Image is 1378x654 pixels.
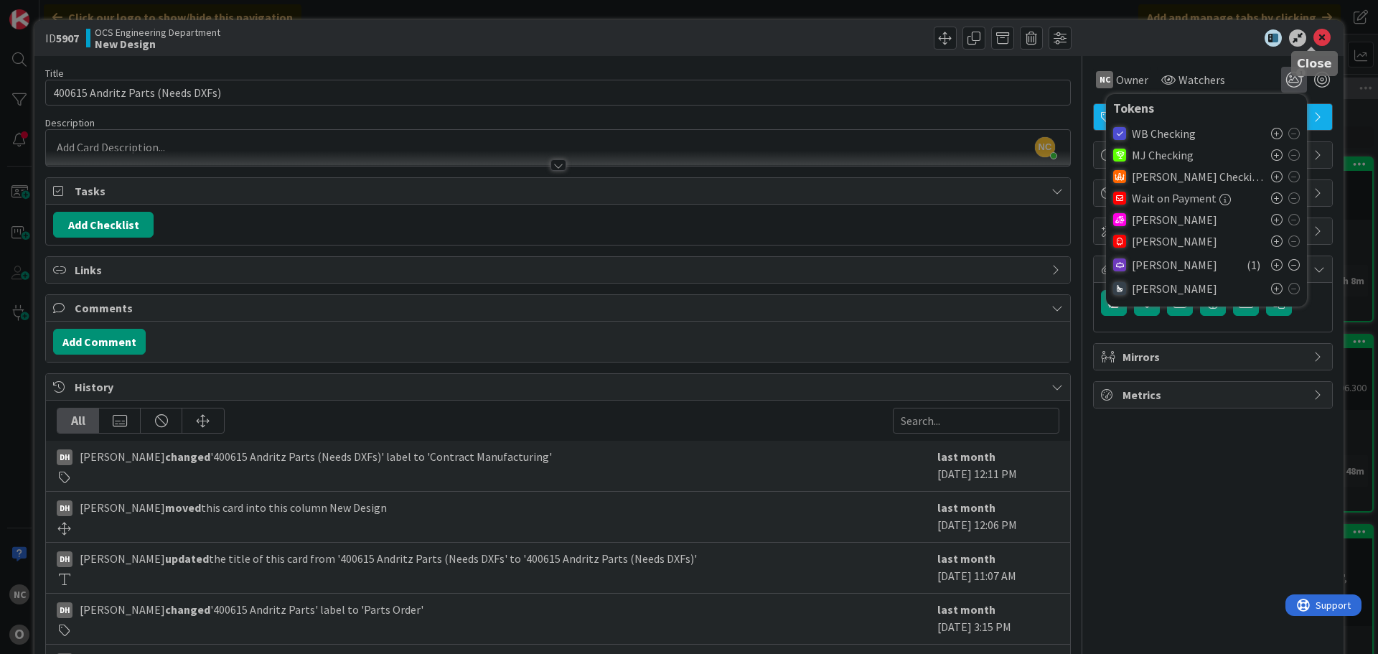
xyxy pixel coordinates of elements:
h5: Close [1297,57,1332,70]
div: DH [57,551,72,567]
b: last month [937,449,995,464]
span: OCS Engineering Department [95,27,220,38]
span: [PERSON_NAME] Checking [1132,170,1264,183]
span: MJ Checking [1132,149,1194,162]
span: [PERSON_NAME] [1132,235,1217,248]
b: updated [165,551,209,566]
b: changed [165,602,210,617]
span: Comments [75,299,1044,317]
b: New Design [95,38,220,50]
span: ( 1 ) [1247,256,1260,274]
b: last month [937,602,995,617]
span: [PERSON_NAME] the title of this card from '400615 Andritz Parts (Needs DXFs' to '400615 Andritz P... [80,550,697,567]
b: 5907 [56,31,79,45]
label: Title [45,67,64,80]
div: Tokens [1113,101,1300,116]
div: [DATE] 12:11 PM [937,448,1059,484]
span: WB Checking [1132,127,1196,140]
div: [DATE] 11:07 AM [937,550,1059,586]
span: ID [45,29,79,47]
div: [DATE] 3:15 PM [937,601,1059,637]
span: NC [1035,137,1055,157]
b: changed [165,449,210,464]
span: Watchers [1178,71,1225,88]
div: DH [57,500,72,516]
input: type card name here... [45,80,1071,106]
span: [PERSON_NAME] [1132,213,1217,226]
div: [DATE] 12:06 PM [937,499,1059,535]
span: [PERSON_NAME] this card into this column New Design [80,499,387,516]
div: All [57,408,99,433]
input: Search... [893,408,1059,434]
span: [PERSON_NAME] '400615 Andritz Parts (Needs DXFs)' label to 'Contract Manufacturing' [80,448,552,465]
div: NC [1096,71,1113,88]
button: Add Checklist [53,212,154,238]
b: moved [165,500,201,515]
b: last month [937,500,995,515]
span: Owner [1116,71,1148,88]
span: Metrics [1122,386,1306,403]
div: DH [57,602,72,618]
span: Support [30,2,65,19]
span: [PERSON_NAME] [1132,282,1217,295]
b: last month [937,551,995,566]
span: History [75,378,1044,396]
span: Description [45,116,95,129]
span: [PERSON_NAME] '400615 Andritz Parts' label to 'Parts Order' [80,601,423,618]
span: [PERSON_NAME] [1132,258,1217,271]
span: Tasks [75,182,1044,200]
div: DH [57,449,72,465]
span: Wait on Payment [1132,192,1217,205]
span: Mirrors [1122,348,1306,365]
button: Add Comment [53,329,146,355]
span: Links [75,261,1044,279]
